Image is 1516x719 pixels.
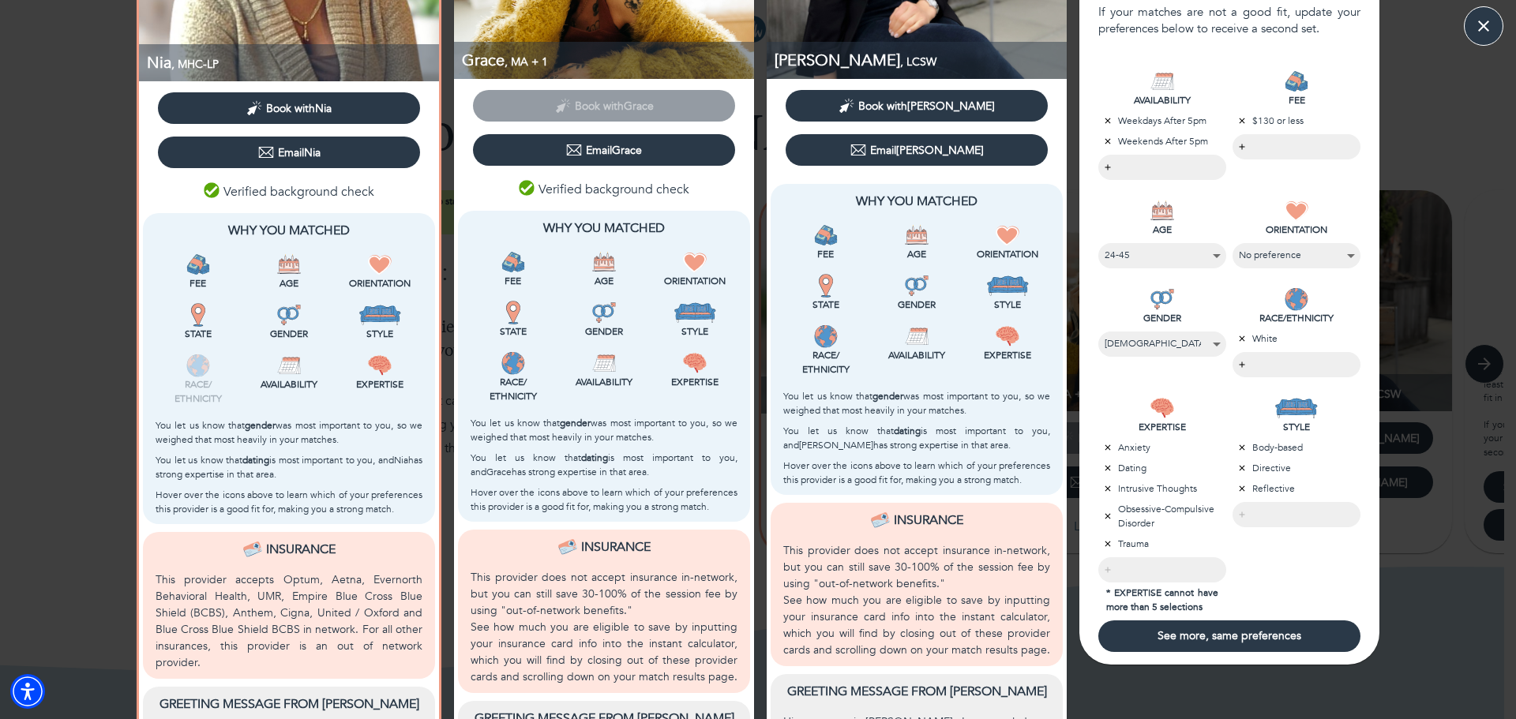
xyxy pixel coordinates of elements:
[1233,420,1360,434] p: STYLE
[156,303,240,341] div: This provider is licensed to work in your state.
[1285,287,1308,311] img: RACE/ETHNICITY
[277,354,301,377] img: Availability
[1098,420,1226,434] p: EXPERTISE
[471,451,737,479] p: You let us know that is most important to you, and Grace has strong expertise in that area.
[872,390,903,403] b: gender
[966,247,1050,261] p: Orientation
[501,301,525,324] img: State
[471,375,555,403] p: Race/ Ethnicity
[186,253,210,276] img: Fee
[561,375,646,389] p: Availability
[874,298,959,312] p: Gender
[560,417,591,429] b: gender
[1150,396,1174,420] img: EXPERTISE
[1233,331,1360,346] p: White
[1233,223,1360,237] p: ORIENTATION
[1150,287,1174,311] img: GENDER
[156,695,422,713] p: Greeting message from [PERSON_NAME]
[471,219,737,238] p: Why You Matched
[653,274,737,288] p: Orientation
[783,298,868,312] p: State
[242,454,269,466] b: dating
[1098,481,1226,496] p: Intrusive Thoughts
[277,303,301,327] img: Gender
[338,377,422,391] p: Expertise
[368,354,392,377] img: Expertise
[266,101,332,116] span: Book with Nia
[204,182,374,201] p: Verified background check
[1233,114,1360,128] p: $130 or less
[246,276,331,290] p: Age
[186,303,210,327] img: State
[1098,502,1226,530] p: Obsessive-Compulsive Disorder
[783,542,1050,592] p: This provider does not accept insurance in-network, but you can still save 30-100% of the session...
[1285,199,1308,223] img: ORIENTATION
[1233,311,1360,325] p: RACE/ETHNICITY
[783,247,868,261] p: Fee
[245,419,276,432] b: gender
[996,324,1019,348] img: Expertise
[156,571,422,671] p: This provider accepts Optum, Aetna, Evernorth Behavioral Health, UMR, Empire Blue Cross Blue Shie...
[1150,69,1174,93] img: AVAILABILITY
[368,253,392,276] img: Orientation
[905,274,929,298] img: Gender
[1098,311,1226,325] p: GENDER
[266,540,336,559] p: Insurance
[338,276,422,290] p: Orientation
[1274,396,1318,420] img: STYLE
[653,324,737,339] p: Style
[905,324,929,348] img: Availability
[894,425,921,437] b: dating
[783,389,1050,418] p: You let us know that was most important to you, so we weighed that most heavily in your matches.
[905,223,929,247] img: Age
[246,377,331,391] p: Availability
[966,298,1050,312] p: Style
[1285,69,1308,93] img: FEE
[158,137,420,168] button: EmailNia
[156,276,240,290] p: Fee
[471,485,737,514] p: Hover over the icons above to learn which of your preferences this provider is a good fit for, ma...
[1098,114,1226,128] p: Weekdays After 5pm
[505,54,548,69] span: , MA + 1
[501,250,525,274] img: Fee
[1233,481,1360,496] p: Reflective
[156,327,240,341] p: State
[592,301,616,324] img: Gender
[1098,582,1226,614] p: * EXPERTISE cannot have more than 5 selections
[683,250,707,274] img: Orientation
[156,221,422,240] p: Why You Matched
[471,324,555,339] p: State
[783,459,1050,487] p: Hover over the icons above to learn which of your preferences this provider is a good fit for, ma...
[900,54,936,69] span: , LCSW
[338,327,422,341] p: Style
[1098,461,1226,475] p: Dating
[783,682,1050,701] p: Greeting message from [PERSON_NAME]
[814,324,838,348] img: Race/<br />Ethnicity
[471,569,737,619] p: This provider does not accept insurance in-network, but you can still save 30-100% of the session...
[561,324,646,339] p: Gender
[858,99,995,114] span: Book with [PERSON_NAME]
[783,192,1050,211] p: Why You Matched
[473,134,735,166] button: EmailGrace
[156,418,422,447] p: You let us know that was most important to you, so we weighed that most heavily in your matches.
[1098,620,1360,652] button: See more, same preferences
[1098,93,1226,107] p: AVAILABILITY
[592,351,616,375] img: Availability
[783,424,1050,452] p: You let us know that is most important to you, and [PERSON_NAME] has strong expertise in that area.
[1105,628,1354,643] span: See more, same preferences
[358,303,402,327] img: Style
[674,301,717,324] img: Style
[501,351,525,375] img: Race/<br />Ethnicity
[874,348,959,362] p: Availability
[10,674,45,709] div: Accessibility Menu
[783,348,868,376] p: Race/ Ethnicity
[147,52,439,73] p: MHC-LP
[156,377,240,406] p: Race/ Ethnicity
[471,274,555,288] p: Fee
[775,50,1067,71] p: LCSW
[156,488,422,516] p: Hover over the icons above to learn which of your preferences this provider is a good fit for, ma...
[462,50,754,71] p: MA, Coaching
[894,511,963,530] p: Insurance
[581,451,608,464] b: dating
[186,354,210,377] img: Race/<br />Ethnicity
